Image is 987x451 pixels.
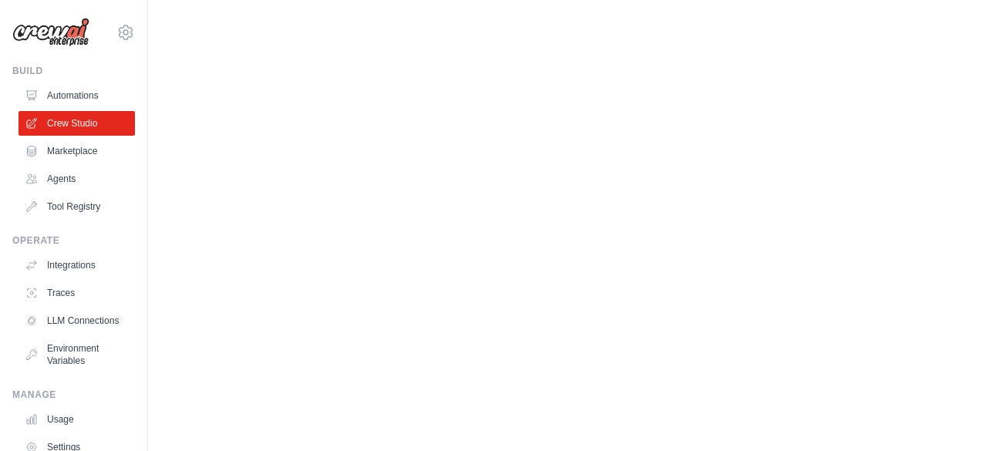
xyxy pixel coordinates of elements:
[19,194,135,219] a: Tool Registry
[19,253,135,278] a: Integrations
[19,83,135,108] a: Automations
[19,336,135,373] a: Environment Variables
[19,111,135,136] a: Crew Studio
[12,65,135,77] div: Build
[19,407,135,432] a: Usage
[12,18,89,47] img: Logo
[12,389,135,401] div: Manage
[19,139,135,163] a: Marketplace
[12,234,135,247] div: Operate
[19,308,135,333] a: LLM Connections
[19,281,135,305] a: Traces
[19,167,135,191] a: Agents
